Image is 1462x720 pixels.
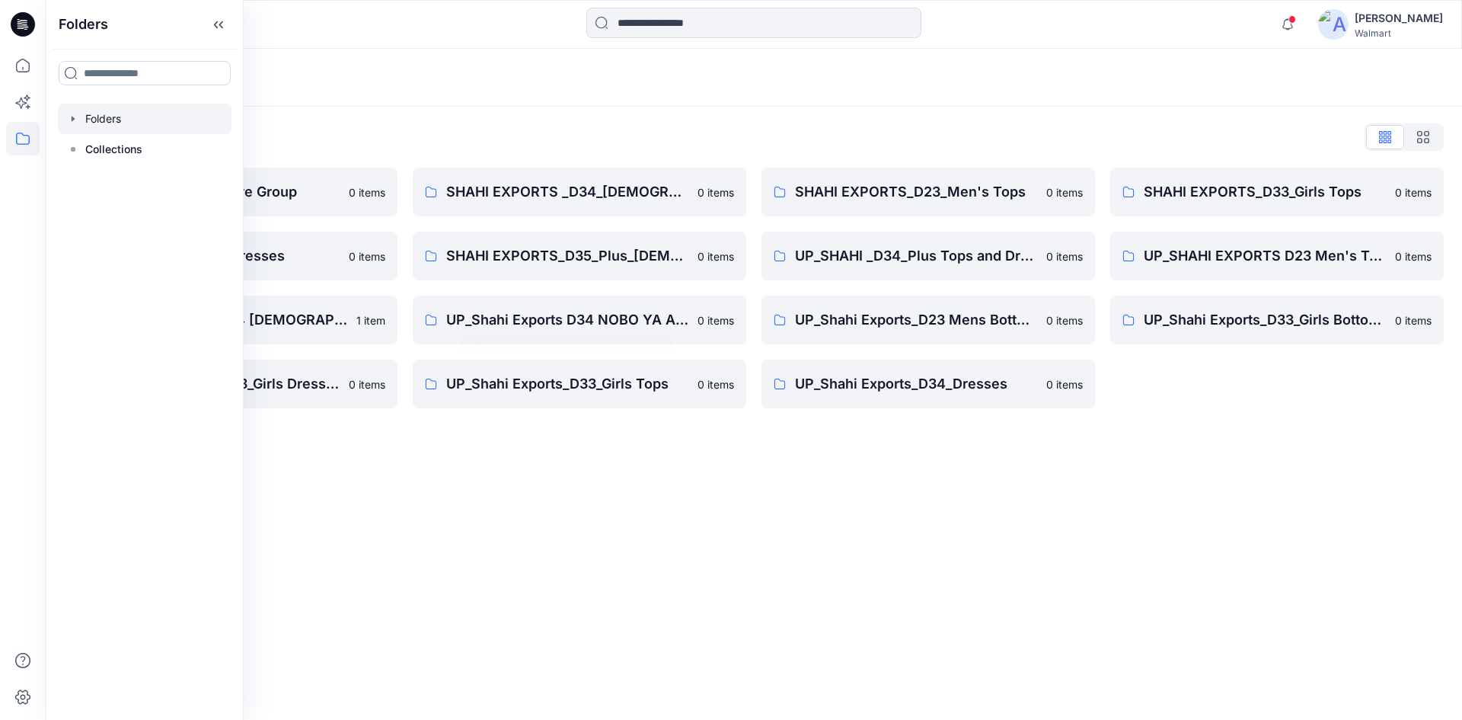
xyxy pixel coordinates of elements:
[697,248,734,264] p: 0 items
[1110,168,1444,216] a: SHAHI EXPORTS_D33_Girls Tops0 items
[356,312,385,328] p: 1 item
[1110,232,1444,280] a: UP_SHAHI EXPORTS D23 Men's Tops0 items
[697,376,734,392] p: 0 items
[446,373,688,395] p: UP_Shahi Exports_D33_Girls Tops
[413,360,746,408] a: UP_Shahi Exports_D33_Girls Tops0 items
[1046,184,1083,200] p: 0 items
[1395,312,1432,328] p: 0 items
[1144,181,1386,203] p: SHAHI EXPORTS_D33_Girls Tops
[1144,245,1386,267] p: UP_SHAHI EXPORTS D23 Men's Tops
[1355,27,1443,39] div: Walmart
[1395,184,1432,200] p: 0 items
[761,232,1095,280] a: UP_SHAHI _D34_Plus Tops and Dresses0 items
[1046,248,1083,264] p: 0 items
[413,296,746,344] a: UP_Shahi Exports D34 NOBO YA Adult Tops & Dress0 items
[446,245,688,267] p: SHAHI EXPORTS_D35_Plus_[DEMOGRAPHIC_DATA] Top
[1318,9,1349,40] img: avatar
[795,309,1037,331] p: UP_Shahi Exports_D23 Mens Bottoms
[697,312,734,328] p: 0 items
[349,184,385,200] p: 0 items
[1355,9,1443,27] div: [PERSON_NAME]
[761,296,1095,344] a: UP_Shahi Exports_D23 Mens Bottoms0 items
[795,181,1037,203] p: SHAHI EXPORTS_D23_Men's Tops
[1046,312,1083,328] p: 0 items
[413,168,746,216] a: SHAHI EXPORTS _D34_[DEMOGRAPHIC_DATA] Top0 items
[446,309,688,331] p: UP_Shahi Exports D34 NOBO YA Adult Tops & Dress
[1110,296,1444,344] a: UP_Shahi Exports_D33_Girls Bottoms0 items
[446,181,688,203] p: SHAHI EXPORTS _D34_[DEMOGRAPHIC_DATA] Top
[413,232,746,280] a: SHAHI EXPORTS_D35_Plus_[DEMOGRAPHIC_DATA] Top0 items
[349,248,385,264] p: 0 items
[349,376,385,392] p: 0 items
[1144,309,1386,331] p: UP_Shahi Exports_D33_Girls Bottoms
[697,184,734,200] p: 0 items
[795,373,1037,395] p: UP_Shahi Exports_D34_Dresses
[1046,376,1083,392] p: 0 items
[1395,248,1432,264] p: 0 items
[795,245,1037,267] p: UP_SHAHI _D34_Plus Tops and Dresses
[85,140,142,158] p: Collections
[761,168,1095,216] a: SHAHI EXPORTS_D23_Men's Tops0 items
[761,360,1095,408] a: UP_Shahi Exports_D34_Dresses0 items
